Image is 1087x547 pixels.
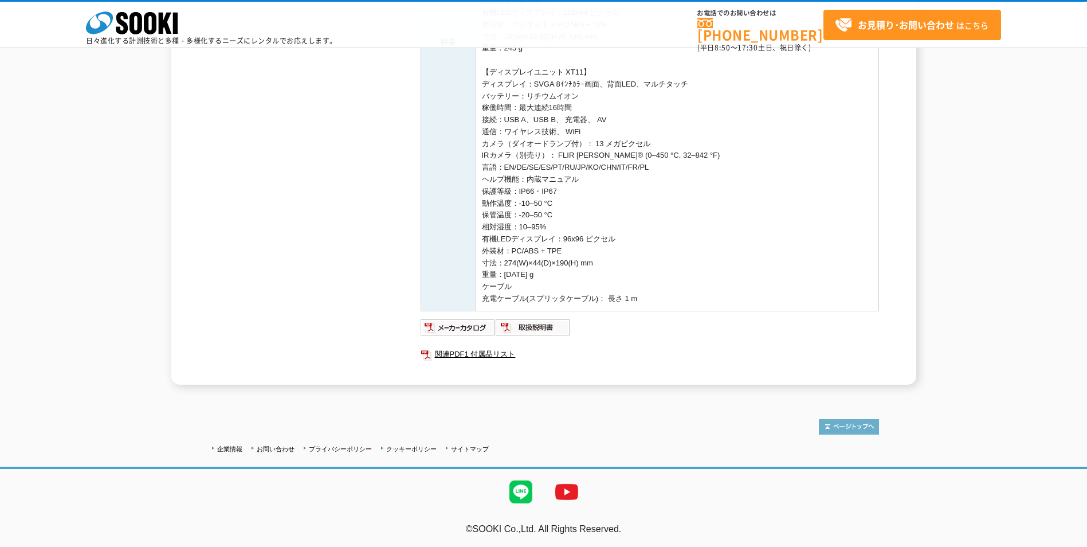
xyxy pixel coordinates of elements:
[451,446,489,452] a: サイトマップ
[823,10,1001,40] a: お見積り･お問い合わせはこちら
[421,318,496,337] img: メーカーカタログ
[697,10,823,17] span: お電話でのお問い合わせは
[697,42,811,53] span: (平日 ～ 土日、祝日除く)
[86,37,337,44] p: 日々進化する計測技術と多種・多様化するニーズにレンタルでお応えします。
[835,17,988,34] span: はこちら
[1043,536,1087,545] a: テストMail
[858,18,954,32] strong: お見積り･お問い合わせ
[496,326,571,334] a: 取扱説明書
[496,318,571,337] img: 取扱説明書
[737,42,758,53] span: 17:30
[697,18,823,41] a: [PHONE_NUMBER]
[819,419,879,435] img: トップページへ
[544,469,590,515] img: YouTube
[309,446,372,452] a: プライバシーポリシー
[421,347,879,362] a: 関連PDF1 付属品リスト
[386,446,437,452] a: クッキーポリシー
[498,469,544,515] img: LINE
[715,42,731,53] span: 8:50
[217,446,242,452] a: 企業情報
[257,446,295,452] a: お問い合わせ
[421,326,496,334] a: メーカーカタログ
